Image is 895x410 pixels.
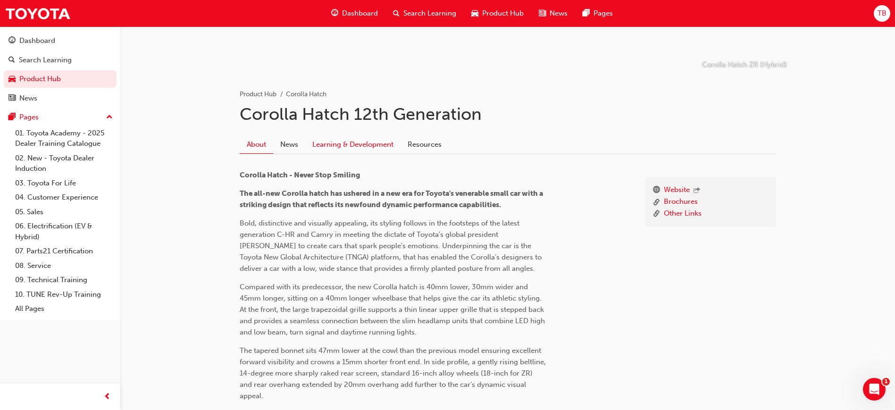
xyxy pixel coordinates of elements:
[583,8,590,19] span: pages-icon
[464,4,531,23] a: car-iconProduct Hub
[240,90,276,98] a: Product Hub
[401,135,449,153] a: Resources
[240,346,548,400] span: The tapered bonnet sits 47mm lower at the cowl than the previous model ensuring excellent forward...
[324,4,385,23] a: guage-iconDashboard
[240,283,547,336] span: Compared with its predecessor, the new Corolla hatch is 40mm lower, 30mm wider and 45mm longer, s...
[11,287,117,302] a: 10. TUNE Rev-Up Training
[331,8,338,19] span: guage-icon
[104,391,111,403] span: prev-icon
[594,8,613,19] span: Pages
[4,51,117,69] a: Search Learning
[653,208,660,220] span: link-icon
[4,30,117,109] button: DashboardSearch LearningProduct HubNews
[8,56,15,65] span: search-icon
[694,187,700,195] span: outbound-icon
[4,32,117,50] a: Dashboard
[393,8,400,19] span: search-icon
[19,93,37,104] div: News
[8,113,16,122] span: pages-icon
[702,59,787,70] p: Corolla Hatch ZR (Hybrid)
[11,273,117,287] a: 09. Technical Training
[11,126,117,151] a: 01. Toyota Academy - 2025 Dealer Training Catalogue
[19,35,55,46] div: Dashboard
[11,259,117,273] a: 08. Service
[11,205,117,219] a: 05. Sales
[240,189,544,209] span: The all-new Corolla hatch has ushered in a new era for Toyota's venerable small car with a striki...
[11,190,117,205] a: 04. Customer Experience
[273,135,305,153] a: News
[19,112,39,123] div: Pages
[653,184,660,197] span: www-icon
[4,90,117,107] a: News
[550,8,568,19] span: News
[878,8,887,19] span: TB
[342,8,378,19] span: Dashboard
[664,208,702,220] a: Other Links
[385,4,464,23] a: search-iconSearch Learning
[286,89,326,100] li: Corolla Hatch
[4,70,117,88] a: Product Hub
[8,94,16,103] span: news-icon
[874,5,890,22] button: TB
[19,55,72,66] div: Search Learning
[539,8,546,19] span: news-icon
[882,378,890,385] span: 1
[11,301,117,316] a: All Pages
[482,8,524,19] span: Product Hub
[11,176,117,191] a: 03. Toyota For Life
[4,109,117,126] button: Pages
[8,75,16,84] span: car-icon
[863,378,886,401] iframe: Intercom live chat
[664,196,698,208] a: Brochures
[240,171,360,179] span: Corolla Hatch - Never Stop Smiling
[653,196,660,208] span: link-icon
[240,104,776,125] h1: Corolla Hatch 12th Generation
[471,8,478,19] span: car-icon
[531,4,575,23] a: news-iconNews
[403,8,456,19] span: Search Learning
[11,151,117,176] a: 02. New - Toyota Dealer Induction
[5,3,71,24] img: Trak
[240,219,544,273] span: Bold, distinctive and visually appealing, its styling follows in the footsteps of the latest gene...
[106,111,113,124] span: up-icon
[8,37,16,45] span: guage-icon
[575,4,620,23] a: pages-iconPages
[240,135,273,154] a: About
[11,244,117,259] a: 07. Parts21 Certification
[11,219,117,244] a: 06. Electrification (EV & Hybrid)
[664,184,690,197] a: Website
[305,135,401,153] a: Learning & Development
